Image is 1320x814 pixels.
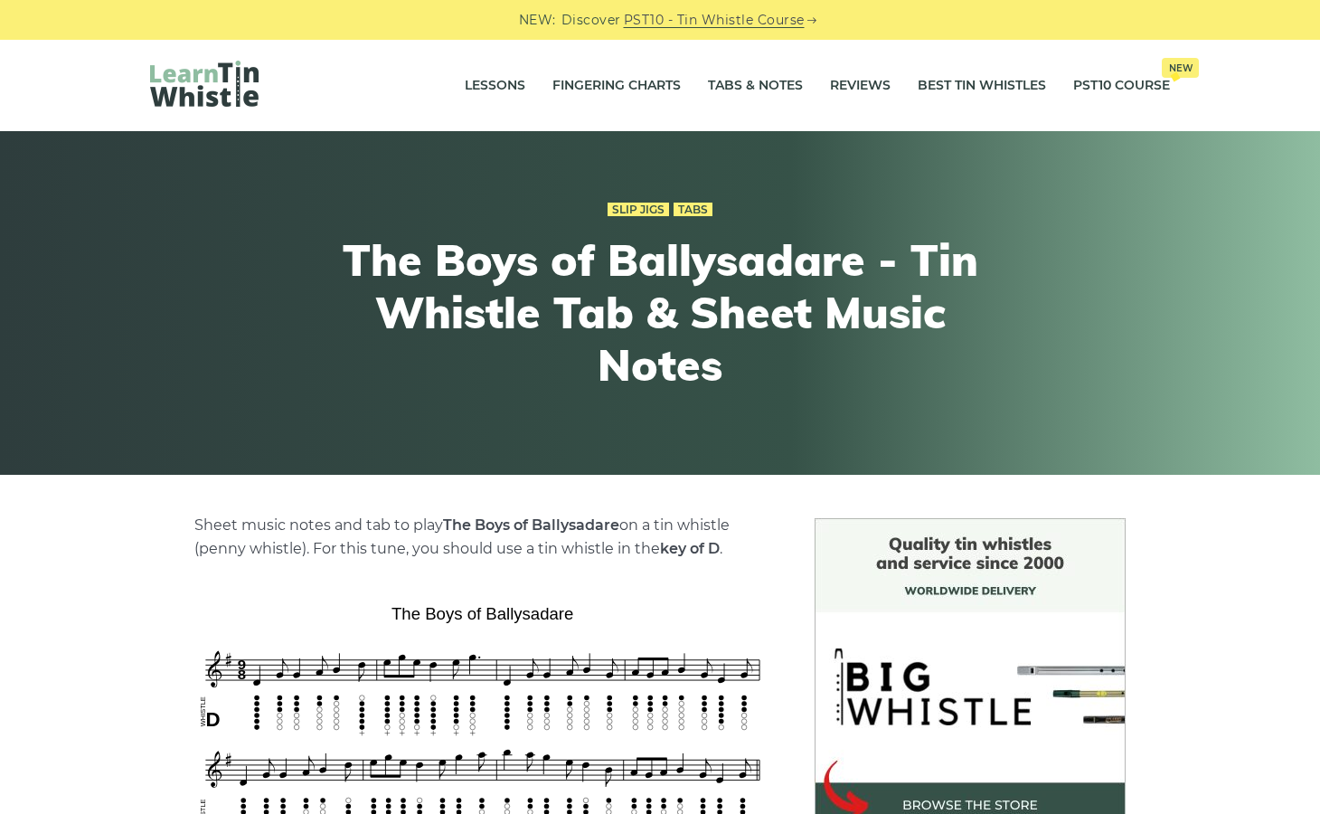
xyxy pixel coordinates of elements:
[708,63,803,109] a: Tabs & Notes
[443,516,619,534] strong: The Boys of Ballysadare
[608,203,669,217] a: Slip Jigs
[327,234,993,391] h1: The Boys of Ballysadare - Tin Whistle Tab & Sheet Music Notes
[1162,58,1199,78] span: New
[150,61,259,107] img: LearnTinWhistle.com
[552,63,681,109] a: Fingering Charts
[918,63,1046,109] a: Best Tin Whistles
[194,514,771,561] p: Sheet music notes and tab to play on a tin whistle (penny whistle). For this tune, you should use...
[465,63,525,109] a: Lessons
[674,203,712,217] a: Tabs
[660,540,720,557] strong: key of D
[830,63,891,109] a: Reviews
[1073,63,1170,109] a: PST10 CourseNew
